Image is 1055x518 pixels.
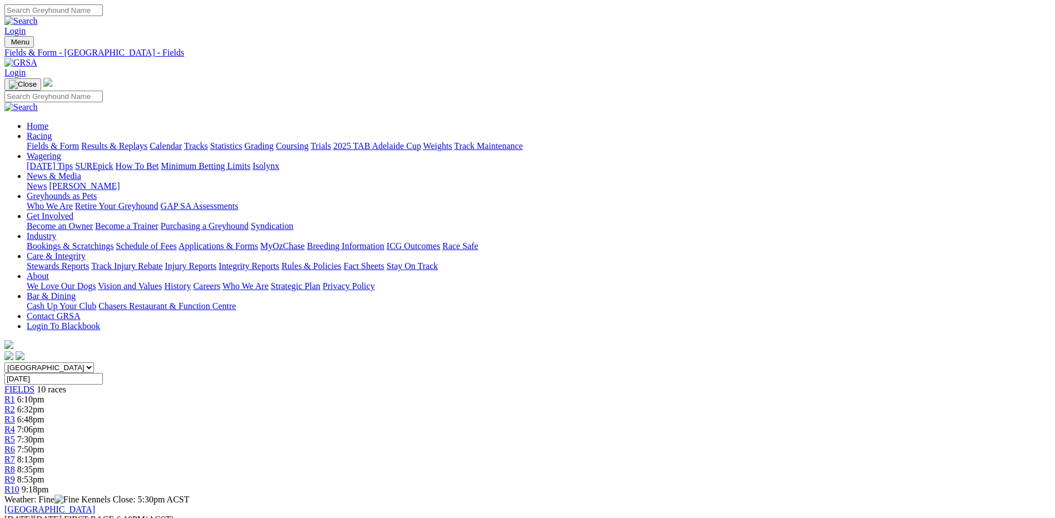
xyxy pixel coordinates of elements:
a: Track Injury Rebate [91,261,162,271]
img: Fine [55,495,79,505]
a: Integrity Reports [219,261,279,271]
a: Cash Up Your Club [27,301,96,311]
a: Fields & Form - [GEOGRAPHIC_DATA] - Fields [4,48,1051,58]
a: SUREpick [75,161,113,171]
a: Home [27,121,48,131]
a: Results & Replays [81,141,147,151]
span: Menu [11,38,29,46]
a: Syndication [251,221,293,231]
a: R9 [4,475,15,484]
a: Rules & Policies [281,261,341,271]
img: GRSA [4,58,37,68]
input: Search [4,4,103,16]
a: News [27,181,47,191]
a: Minimum Betting Limits [161,161,250,171]
a: R2 [4,405,15,414]
span: Kennels Close: 5:30pm ACST [81,495,189,504]
span: 9:18pm [22,485,49,494]
a: Become a Trainer [95,221,159,231]
span: 6:48pm [17,415,44,424]
a: Purchasing a Greyhound [161,221,249,231]
a: Bookings & Scratchings [27,241,113,251]
div: Bar & Dining [27,301,1051,311]
a: [PERSON_NAME] [49,181,120,191]
input: Select date [4,373,103,385]
a: ICG Outcomes [387,241,440,251]
a: FIELDS [4,385,34,394]
a: Trials [310,141,331,151]
a: Login To Blackbook [27,321,100,331]
a: Tracks [184,141,208,151]
a: Fact Sheets [344,261,384,271]
img: logo-grsa-white.png [4,340,13,349]
span: R1 [4,395,15,404]
a: R5 [4,435,15,444]
a: About [27,271,49,281]
a: Who We Are [27,201,73,211]
a: Vision and Values [98,281,162,291]
a: History [164,281,191,291]
a: Login [4,26,26,36]
a: MyOzChase [260,241,305,251]
img: Search [4,16,38,26]
a: R4 [4,425,15,434]
a: Applications & Forms [179,241,258,251]
a: R10 [4,485,19,494]
a: Breeding Information [307,241,384,251]
input: Search [4,91,103,102]
span: 6:32pm [17,405,44,414]
a: Statistics [210,141,242,151]
div: Industry [27,241,1051,251]
span: 8:13pm [17,455,44,464]
img: Search [4,102,38,112]
a: Retire Your Greyhound [75,201,159,211]
a: R7 [4,455,15,464]
span: 7:30pm [17,435,44,444]
a: Industry [27,231,56,241]
a: R3 [4,415,15,424]
span: 6:10pm [17,395,44,404]
button: Toggle navigation [4,36,34,48]
a: Wagering [27,151,61,161]
a: Careers [193,281,220,291]
img: logo-grsa-white.png [43,78,52,87]
div: Racing [27,141,1051,151]
div: Care & Integrity [27,261,1051,271]
a: We Love Our Dogs [27,281,96,291]
a: Who We Are [222,281,269,291]
a: GAP SA Assessments [161,201,239,211]
span: 7:06pm [17,425,44,434]
img: twitter.svg [16,351,24,360]
a: Injury Reports [165,261,216,271]
a: Isolynx [252,161,279,171]
div: About [27,281,1051,291]
a: Fields & Form [27,141,79,151]
span: 8:53pm [17,475,44,484]
a: Become an Owner [27,221,93,231]
a: [GEOGRAPHIC_DATA] [4,505,95,514]
button: Toggle navigation [4,78,41,91]
a: Bar & Dining [27,291,76,301]
div: Wagering [27,161,1051,171]
img: Close [9,80,37,89]
div: News & Media [27,181,1051,191]
a: R6 [4,445,15,454]
a: 2025 TAB Adelaide Cup [333,141,421,151]
a: [DATE] Tips [27,161,73,171]
a: Coursing [276,141,309,151]
a: Schedule of Fees [116,241,176,251]
a: Greyhounds as Pets [27,191,97,201]
a: How To Bet [116,161,159,171]
a: R8 [4,465,15,474]
a: Contact GRSA [27,311,80,321]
